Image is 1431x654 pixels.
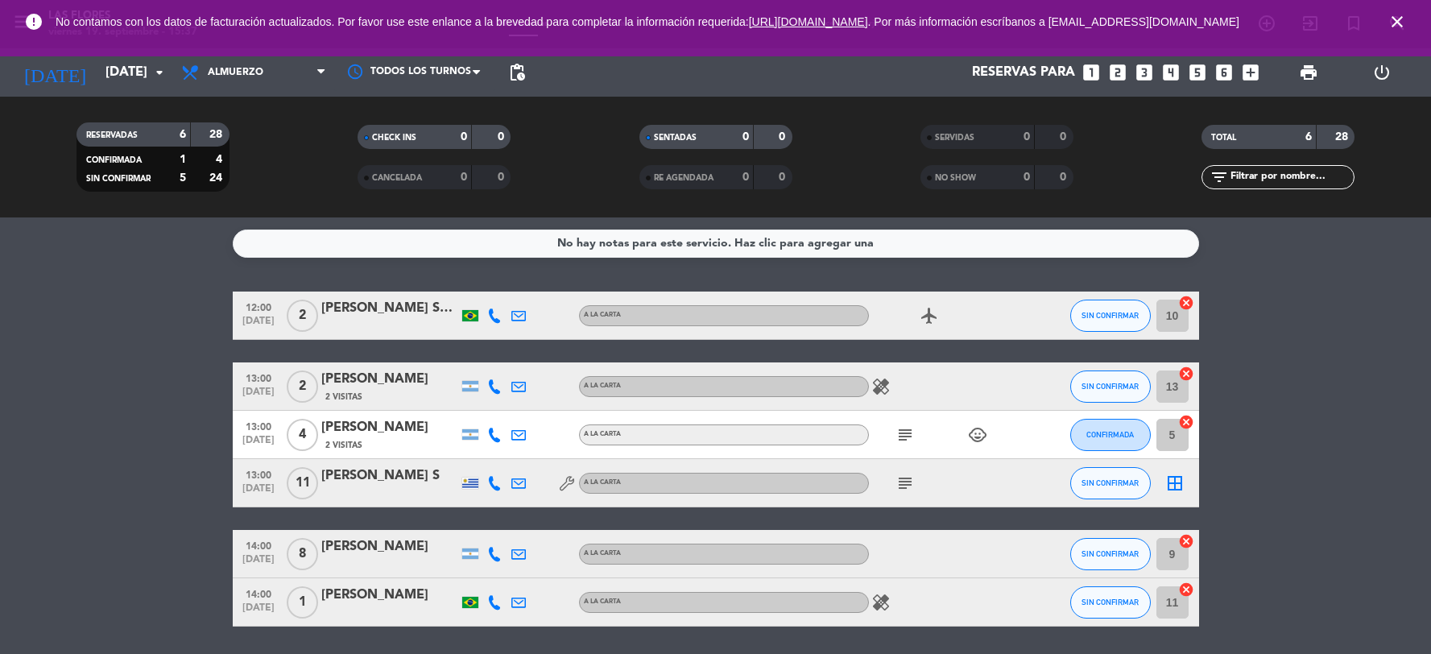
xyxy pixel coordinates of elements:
[1107,62,1128,83] i: looks_two
[287,538,318,570] span: 8
[238,316,279,334] span: [DATE]
[209,172,225,184] strong: 24
[895,425,915,445] i: subject
[321,536,458,557] div: [PERSON_NAME]
[1187,62,1208,83] i: looks_5
[1070,419,1151,451] button: CONFIRMADA
[24,12,43,31] i: error
[557,234,874,253] div: No hay notas para este servicio. Haz clic para agregar una
[742,131,749,143] strong: 0
[1082,598,1139,606] span: SIN CONFIRMAR
[1082,549,1139,558] span: SIN CONFIRMAR
[779,131,788,143] strong: 0
[321,417,458,438] div: [PERSON_NAME]
[1160,62,1181,83] i: looks_4
[238,297,279,316] span: 12:00
[216,154,225,165] strong: 4
[238,416,279,435] span: 13:00
[1024,172,1030,183] strong: 0
[372,174,422,182] span: CANCELADA
[325,391,362,404] span: 2 Visitas
[180,129,186,140] strong: 6
[584,598,621,605] span: A LA CARTA
[238,368,279,387] span: 13:00
[498,172,507,183] strong: 0
[1335,131,1351,143] strong: 28
[1060,172,1069,183] strong: 0
[321,585,458,606] div: [PERSON_NAME]
[935,174,976,182] span: NO SHOW
[238,554,279,573] span: [DATE]
[238,387,279,405] span: [DATE]
[1178,366,1194,382] i: cancel
[209,129,225,140] strong: 28
[1305,131,1312,143] strong: 6
[86,156,142,164] span: CONFIRMADA
[654,174,713,182] span: RE AGENDADA
[871,593,891,612] i: healing
[972,65,1075,81] span: Reservas para
[935,134,974,142] span: SERVIDAS
[1178,295,1194,311] i: cancel
[287,467,318,499] span: 11
[742,172,749,183] strong: 0
[1081,62,1102,83] i: looks_one
[12,55,97,90] i: [DATE]
[868,15,1239,28] a: . Por más información escríbanos a [EMAIL_ADDRESS][DOMAIN_NAME]
[321,369,458,390] div: [PERSON_NAME]
[1070,586,1151,619] button: SIN CONFIRMAR
[208,67,263,78] span: Almuerzo
[1178,414,1194,430] i: cancel
[1388,12,1407,31] i: close
[86,131,138,139] span: RESERVADAS
[584,431,621,437] span: A LA CARTA
[920,306,939,325] i: airplanemode_active
[238,435,279,453] span: [DATE]
[584,550,621,557] span: A LA CARTA
[1372,63,1392,82] i: power_settings_new
[1060,131,1069,143] strong: 0
[321,466,458,486] div: [PERSON_NAME] S
[86,175,151,183] span: SIN CONFIRMAR
[1299,63,1318,82] span: print
[584,479,621,486] span: A LA CARTA
[1070,467,1151,499] button: SIN CONFIRMAR
[1070,300,1151,332] button: SIN CONFIRMAR
[1134,62,1155,83] i: looks_3
[461,131,467,143] strong: 0
[1229,168,1354,186] input: Filtrar por nombre...
[1211,134,1236,142] span: TOTAL
[461,172,467,183] strong: 0
[1082,478,1139,487] span: SIN CONFIRMAR
[1082,311,1139,320] span: SIN CONFIRMAR
[372,134,416,142] span: CHECK INS
[584,383,621,389] span: A LA CARTA
[287,370,318,403] span: 2
[507,63,527,82] span: pending_actions
[287,419,318,451] span: 4
[895,474,915,493] i: subject
[749,15,868,28] a: [URL][DOMAIN_NAME]
[56,15,1239,28] span: No contamos con los datos de facturación actualizados. Por favor use este enlance a la brevedad p...
[1210,168,1229,187] i: filter_list
[1070,370,1151,403] button: SIN CONFIRMAR
[1178,582,1194,598] i: cancel
[1165,474,1185,493] i: border_all
[1240,62,1261,83] i: add_box
[1214,62,1235,83] i: looks_6
[287,300,318,332] span: 2
[238,584,279,602] span: 14:00
[779,172,788,183] strong: 0
[238,465,279,483] span: 13:00
[321,298,458,319] div: [PERSON_NAME] Sento Sé
[1086,430,1134,439] span: CONFIRMADA
[150,63,169,82] i: arrow_drop_down
[180,172,186,184] strong: 5
[1346,48,1419,97] div: LOG OUT
[325,439,362,452] span: 2 Visitas
[498,131,507,143] strong: 0
[1082,382,1139,391] span: SIN CONFIRMAR
[968,425,987,445] i: child_care
[1070,538,1151,570] button: SIN CONFIRMAR
[871,377,891,396] i: healing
